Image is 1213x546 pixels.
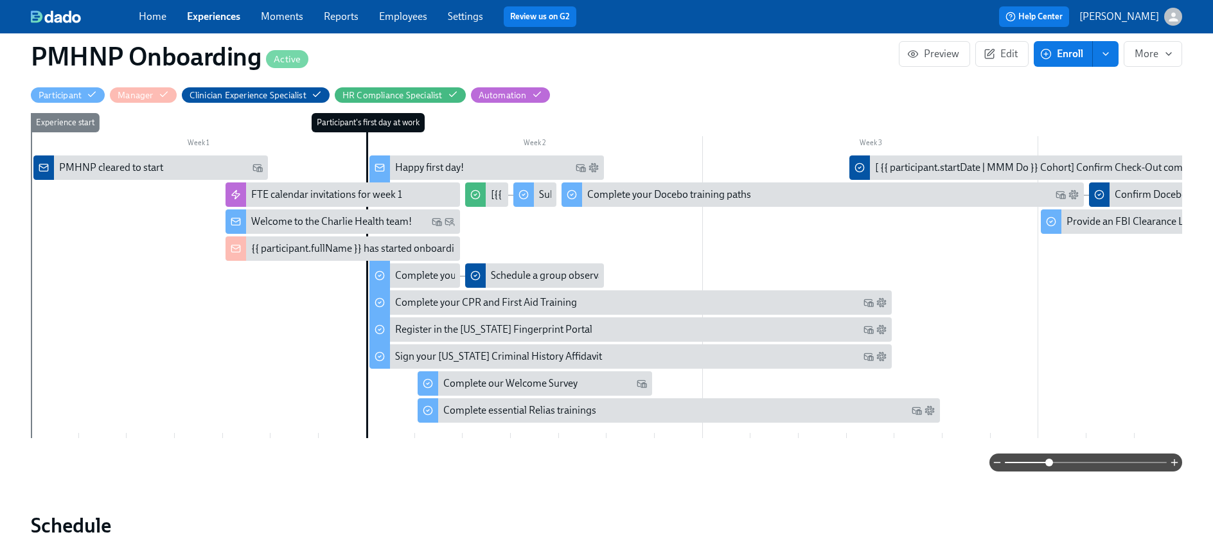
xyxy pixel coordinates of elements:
div: [{{ participant.startDate | MMM Do }} Cohort] Provide [US_STATE] Disclosure Application IDs [465,182,508,207]
a: Experiences [187,10,240,22]
div: Welcome to the Charlie Health team! [251,215,412,229]
div: Happy first day! [369,155,604,180]
div: Sign your [US_STATE] Criminal History Affidavit [395,349,602,364]
svg: Slack [876,324,887,335]
span: Enroll [1043,48,1083,60]
h2: Schedule [31,513,1182,538]
div: Hide HR Compliance Specialist [342,89,443,101]
div: Complete essential Relias trainings [418,398,941,423]
svg: Slack [925,405,935,416]
button: [PERSON_NAME] [1079,8,1182,26]
div: Complete your HIPAA Training in [GEOGRAPHIC_DATA] (do this first!) [395,269,703,283]
svg: Slack [589,163,599,173]
div: Hide Manager [118,89,153,101]
span: Help Center [1005,10,1063,23]
svg: Personal Email [445,216,455,227]
div: FTE calendar invitations for week 1 [251,188,402,202]
span: More [1135,48,1171,60]
button: Help Center [999,6,1069,27]
svg: Work Email [432,216,442,227]
button: Manager [110,87,176,103]
p: [PERSON_NAME] [1079,10,1159,24]
a: Employees [379,10,427,22]
div: Hide Participant [39,89,82,101]
div: Complete your CPR and First Aid Training [369,290,892,315]
div: Schedule a group observation [465,263,604,288]
svg: Work Email [912,405,922,416]
div: FTE calendar invitations for week 1 [226,182,460,207]
div: Sign your [US_STATE] Criminal History Affidavit [369,344,892,369]
svg: Work Email [1056,189,1066,200]
h1: PMHNP Onboarding [31,41,308,72]
a: Moments [261,10,303,22]
div: PMHNP cleared to start [33,155,268,180]
div: Submit and sign your [US_STATE] Disclosure form [513,182,556,207]
svg: Slack [876,351,887,362]
svg: Work Email [252,163,263,173]
a: Review us on G2 [510,10,570,23]
img: dado [31,10,81,23]
svg: Work Email [863,324,874,335]
div: PMHNP cleared to start [59,161,163,175]
span: Edit [986,48,1018,60]
button: Participant [31,87,105,103]
a: Settings [448,10,483,22]
div: Complete your HIPAA Training in [GEOGRAPHIC_DATA] (do this first!) [369,263,460,288]
div: Week 2 [367,136,703,153]
button: Review us on G2 [504,6,576,27]
span: Preview [910,48,959,60]
button: Preview [899,41,970,67]
div: Schedule a group observation [491,269,621,283]
div: Complete our Welcome Survey [443,376,578,391]
div: Happy first day! [395,161,464,175]
div: Hide Automation [479,89,527,101]
button: Edit [975,41,1029,67]
svg: Work Email [576,163,586,173]
div: Participant's first day at work [312,113,425,132]
div: {{ participant.fullName }} has started onboarding [251,242,466,256]
button: enroll [1093,41,1119,67]
div: Week 1 [31,136,367,153]
svg: Work Email [637,378,647,389]
svg: Slack [1068,189,1079,200]
div: Complete our Welcome Survey [418,371,652,396]
a: Home [139,10,166,22]
div: Register in the [US_STATE] Fingerprint Portal [395,322,592,337]
div: Register in the [US_STATE] Fingerprint Portal [369,317,892,342]
button: HR Compliance Specialist [335,87,466,103]
svg: Slack [876,297,887,308]
div: Submit and sign your [US_STATE] Disclosure form [539,188,757,202]
div: Welcome to the Charlie Health team! [226,209,460,234]
a: Reports [324,10,359,22]
div: Complete your CPR and First Aid Training [395,295,577,310]
div: {{ participant.fullName }} has started onboarding [226,236,460,261]
div: Hide Clinician Experience Specialist [190,89,306,101]
div: Complete your Docebo training paths [562,182,1085,207]
div: Week 3 [703,136,1039,153]
div: Complete your Docebo training paths [587,188,751,202]
button: Enroll [1034,41,1093,67]
button: More [1124,41,1182,67]
a: dado [31,10,139,23]
svg: Work Email [863,297,874,308]
span: Active [266,55,308,64]
button: Clinician Experience Specialist [182,87,330,103]
div: Complete essential Relias trainings [443,403,596,418]
button: Automation [471,87,550,103]
div: [{{ participant.startDate | MMM Do }} Cohort] Provide [US_STATE] Disclosure Application IDs [491,188,894,202]
div: Experience start [31,113,100,132]
svg: Work Email [863,351,874,362]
